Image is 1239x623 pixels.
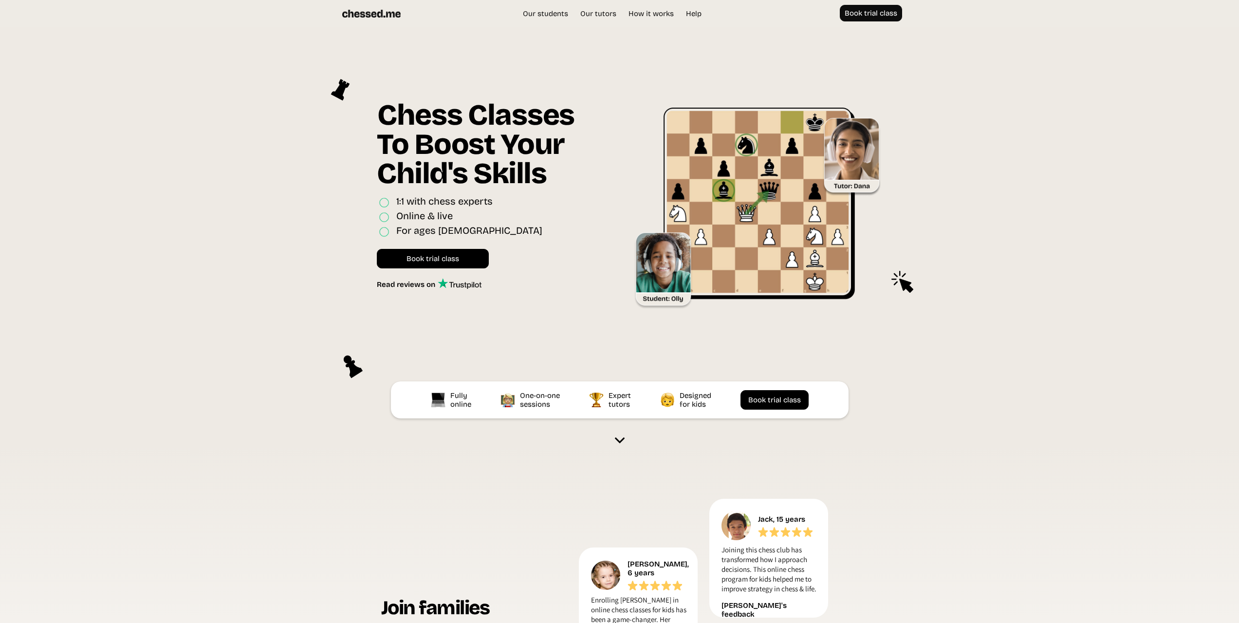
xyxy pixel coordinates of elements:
[518,9,573,19] a: Our students
[377,278,481,289] a: Read reviews on
[721,601,820,619] div: [PERSON_NAME]'s feedback
[721,545,820,599] p: Joining this chess club has transformed how I approach decisions. This online chess program for k...
[377,249,489,268] a: Book trial class
[758,515,808,524] div: Jack, 15 years
[377,280,438,289] div: Read reviews on
[450,391,474,409] div: Fully online
[680,391,714,409] div: Designed for kids
[624,9,679,19] a: How it works
[609,391,633,409] div: Expert tutors
[396,210,453,224] div: Online & live
[520,391,562,409] div: One-on-one sessions
[681,9,706,19] a: Help
[396,225,542,239] div: For ages [DEMOGRAPHIC_DATA]
[628,560,691,577] div: [PERSON_NAME], 6 years
[740,390,809,410] a: Book trial class
[840,5,902,21] a: Book trial class
[575,9,621,19] a: Our tutors
[396,195,493,209] div: 1:1 with chess experts
[377,100,605,195] h1: Chess Classes To Boost Your Child's Skills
